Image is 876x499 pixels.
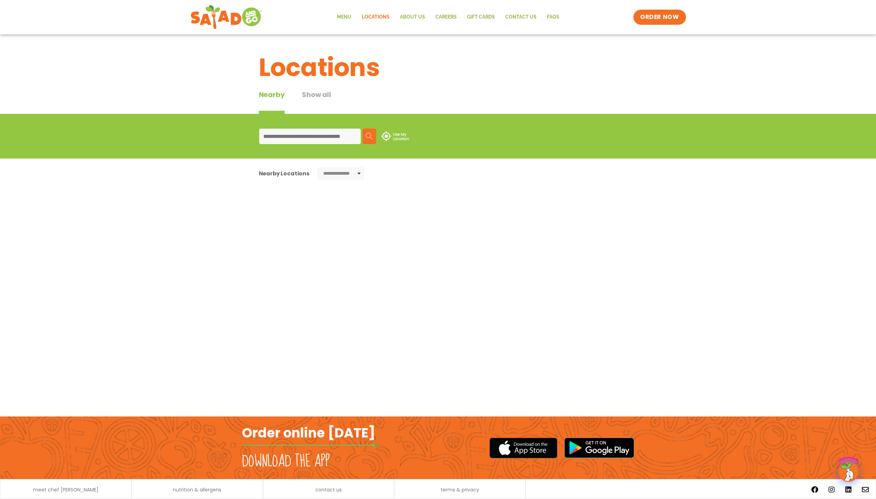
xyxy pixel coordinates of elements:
div: Nearby [259,89,285,114]
a: About Us [395,9,430,25]
a: contact us [315,487,342,492]
a: terms & privacy [441,487,479,492]
a: Menu [332,9,357,25]
a: Locations [357,9,395,25]
img: search.svg [366,133,373,140]
img: new-SAG-logo-768×292 [190,3,263,31]
h2: Order online [DATE] [242,424,375,441]
div: Nearby Locations [259,169,309,178]
span: ORDER NOW [640,13,679,21]
img: fork [242,443,380,447]
img: use-location.svg [381,131,409,141]
button: Show all [302,89,331,114]
a: meet chef [PERSON_NAME] [33,487,98,492]
h2: Download the app [242,452,330,471]
a: ORDER NOW [633,10,686,25]
img: google_play [564,437,634,458]
h1: Locations [259,49,618,86]
div: Tabbed content [259,89,348,114]
a: FAQs [542,9,564,25]
a: Careers [430,9,462,25]
img: appstore [489,437,557,459]
a: GIFT CARDS [462,9,500,25]
nav: Menu [332,9,564,25]
a: nutrition & allergens [173,487,221,492]
a: Contact Us [500,9,542,25]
